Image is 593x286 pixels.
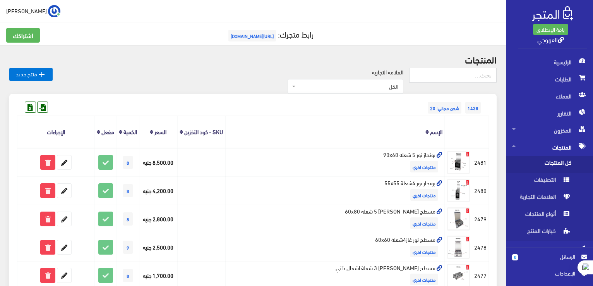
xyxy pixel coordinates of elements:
td: 2478 [472,233,489,261]
a: العملاء [506,88,593,105]
span: الكل [297,83,398,90]
img: botgaz-nor-4shaal-55x55.jpg [447,179,470,202]
a: العلامات التجارية [506,190,593,207]
a: الطلبات [506,71,593,88]
label: العلامة التجارية [372,68,403,76]
span: 1438 [465,102,481,114]
a: 0 الرسائل [512,252,587,269]
a: ... [PERSON_NAME] [6,5,60,17]
td: 2,800.00 جنيه [139,205,178,233]
a: الكمية [123,126,137,137]
span: شحن مجاني: 20 [428,102,461,114]
th: الإجراءات [17,116,95,148]
span: 8 [123,184,133,197]
a: رابط متجرك:[URL][DOMAIN_NAME] [226,27,314,41]
span: العملاء [512,88,587,105]
a: منتج جديد [9,68,53,81]
span: الكل [288,79,403,94]
a: التصنيفات [506,173,593,190]
i:  [37,70,46,79]
span: الطلبات [512,71,587,88]
a: السعر [154,126,166,137]
img: ... [48,5,60,17]
td: 8,500.00 جنيه [139,148,178,176]
td: 2,500.00 جنيه [139,233,178,261]
a: خيارات المنتج [506,224,593,241]
span: منتجات اخري [410,274,438,285]
a: كل المنتجات [506,156,593,173]
span: الرئيسية [512,53,587,71]
td: 2481 [472,148,489,176]
span: منتجات اخري [410,189,438,201]
a: اﻹعدادات [512,269,587,281]
td: مسطح [PERSON_NAME] 5 شعله 60x80 [225,205,445,233]
td: 2480 [472,177,489,205]
td: بوتجاز نور 5 شعله 90x60 [225,148,445,176]
a: الرئيسية [506,53,593,71]
a: SKU - كود التخزين [184,126,223,137]
span: 8 [123,269,133,282]
img: . [532,6,573,21]
a: باقة الإنطلاق [533,24,568,35]
h2: المنتجات [9,54,497,64]
img: botgaz-nor-5-shaalh-90x60.jpg [447,151,470,174]
span: [PERSON_NAME] [6,6,47,16]
span: التصنيفات [512,173,571,190]
span: منتجات اخري [410,217,438,229]
a: اشتراكك [6,28,40,43]
span: 9 [123,241,133,254]
a: التقارير [506,105,593,122]
span: أنواع المنتجات [512,207,571,224]
span: كل المنتجات [512,156,571,173]
span: اﻹعدادات [518,269,575,277]
a: أنواع المنتجات [506,207,593,224]
span: [URL][DOMAIN_NAME] [228,30,276,41]
a: المنتجات [506,139,593,156]
span: 0 [512,254,518,260]
td: بوتجاز نور 4شعلة 55x55 [225,177,445,205]
a: مفعل [101,126,114,137]
span: التقارير [512,105,587,122]
span: المخزون [512,122,587,139]
td: مسطح نور غاز4شعلة 60x60 [225,233,445,261]
iframe: Drift Widget Chat Controller [9,233,39,262]
input: بحث... [409,68,497,83]
a: القهوجي [537,34,564,45]
img: msth-nor-ghaz-5-shaalh-60x80.jpg [447,207,470,231]
a: الإسم [430,126,442,137]
a: المخزون [506,122,593,139]
td: 2479 [472,205,489,233]
span: منتجات اخري [410,161,438,172]
span: التسويق [512,241,587,258]
span: المنتجات [512,139,587,156]
span: منتجات اخري [410,246,438,257]
span: 8 [123,212,133,226]
td: 4,200.00 جنيه [139,177,178,205]
img: msth-nor-ghaz-60x60.jpg [447,236,470,259]
span: خيارات المنتج [512,224,571,241]
span: 8 [123,156,133,169]
span: الرسائل [524,252,575,261]
span: العلامات التجارية [512,190,571,207]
